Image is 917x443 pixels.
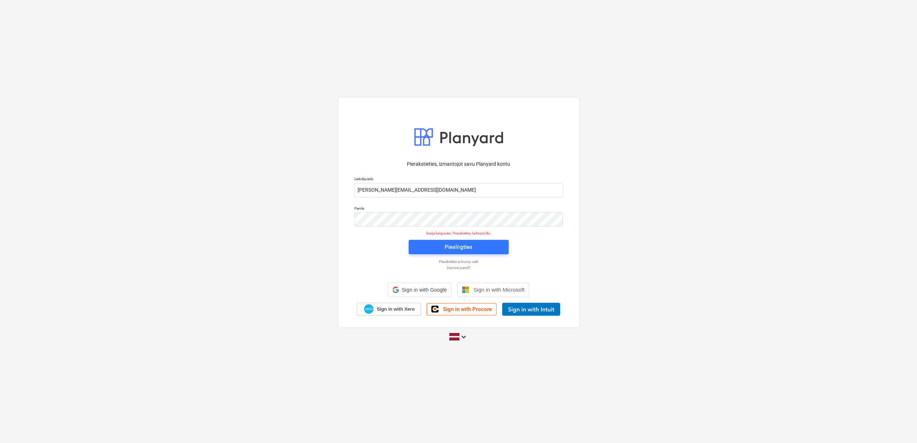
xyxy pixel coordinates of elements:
span: Sign in with Microsoft [473,287,525,293]
div: Pieslēgties [445,242,472,252]
button: Pieslēgties [409,240,509,254]
a: Piesakieties ar burvju saiti [351,259,567,264]
a: Sign in with Procore [427,303,496,315]
i: keyboard_arrow_down [459,333,468,341]
input: Lietotājvārds [354,183,563,197]
img: Microsoft logo [462,286,469,293]
p: Parole [354,206,563,212]
span: Sign in with Google [402,287,447,293]
img: Xero logo [364,304,373,314]
p: Sesija beigusies. Piesakieties, lai turpinātu. [350,231,567,236]
div: Sign in with Google [388,283,451,297]
p: Pierakstieties, izmantojot savu Planyard kontu [354,160,563,168]
span: Sign in with Procore [443,306,492,312]
a: Aizmirsi paroli? [351,265,567,270]
span: Sign in with Xero [377,306,414,312]
a: Sign in with Xero [357,303,421,315]
p: Lietotājvārds [354,177,563,183]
